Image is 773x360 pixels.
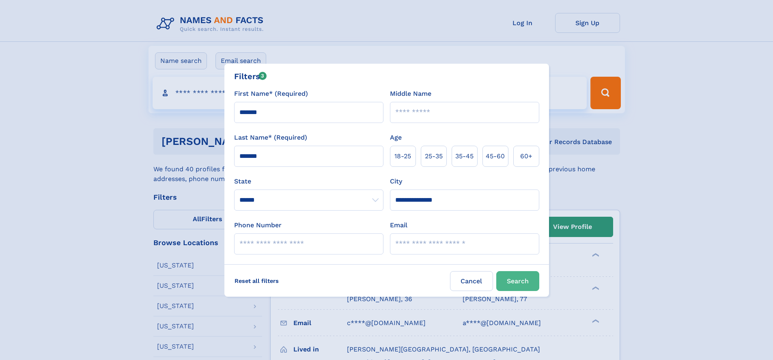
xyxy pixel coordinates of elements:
button: Search [496,271,539,291]
span: 25‑35 [425,151,443,161]
label: State [234,177,383,186]
label: City [390,177,402,186]
span: 18‑25 [394,151,411,161]
label: Phone Number [234,220,282,230]
span: 45‑60 [486,151,505,161]
label: First Name* (Required) [234,89,308,99]
label: Age [390,133,402,142]
span: 35‑45 [455,151,474,161]
label: Last Name* (Required) [234,133,307,142]
span: 60+ [520,151,532,161]
div: Filters [234,70,267,82]
label: Email [390,220,407,230]
label: Cancel [450,271,493,291]
label: Middle Name [390,89,431,99]
label: Reset all filters [229,271,284,291]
